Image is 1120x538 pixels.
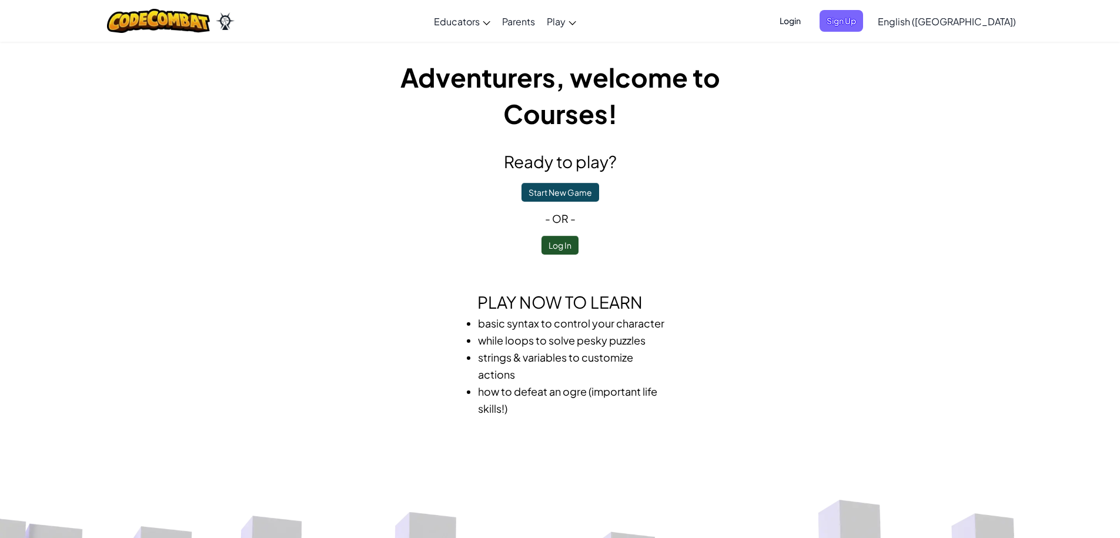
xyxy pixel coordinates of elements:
[820,10,863,32] button: Sign Up
[541,236,579,255] button: Log In
[478,332,666,349] li: while loops to solve pesky puzzles
[541,5,582,37] a: Play
[547,15,566,28] span: Play
[552,212,569,225] span: or
[428,5,496,37] a: Educators
[434,15,480,28] span: Educators
[545,212,552,225] span: -
[878,15,1016,28] span: English ([GEOGRAPHIC_DATA])
[349,290,772,315] h2: Play now to learn
[216,12,235,30] img: Ozaria
[773,10,808,32] button: Login
[107,9,210,33] img: CodeCombat logo
[496,5,541,37] a: Parents
[521,183,599,202] button: Start New Game
[478,349,666,383] li: strings & variables to customize actions
[478,383,666,417] li: how to defeat an ogre (important life skills!)
[872,5,1022,37] a: English ([GEOGRAPHIC_DATA])
[569,212,576,225] span: -
[349,59,772,132] h1: Adventurers, welcome to Courses!
[478,315,666,332] li: basic syntax to control your character
[349,149,772,174] h2: Ready to play?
